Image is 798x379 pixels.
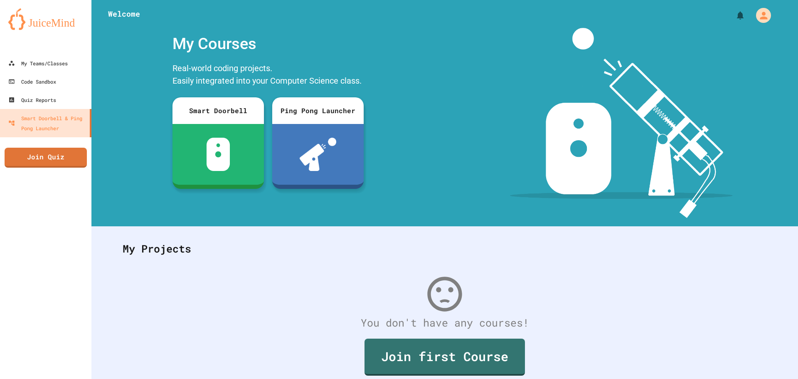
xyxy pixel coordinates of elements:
[8,95,56,105] div: Quiz Reports
[8,77,56,87] div: Code Sandbox
[272,97,364,124] div: Ping Pong Launcher
[8,113,86,133] div: Smart Doorbell & Ping Pong Launcher
[763,346,790,371] iframe: chat widget
[747,6,773,25] div: My Account
[207,138,230,171] img: sdb-white.svg
[172,97,264,124] div: Smart Doorbell
[5,148,87,168] a: Join Quiz
[510,28,733,218] img: banner-image-my-projects.png
[168,28,368,60] div: My Courses
[720,8,747,22] div: My Notifications
[114,233,775,265] div: My Projects
[8,58,68,68] div: My Teams/Classes
[365,339,525,376] a: Join first Course
[729,310,790,345] iframe: chat widget
[300,138,337,171] img: ppl-with-ball.png
[168,60,368,91] div: Real-world coding projects. Easily integrated into your Computer Science class.
[114,315,775,331] div: You don't have any courses!
[8,8,83,30] img: logo-orange.svg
